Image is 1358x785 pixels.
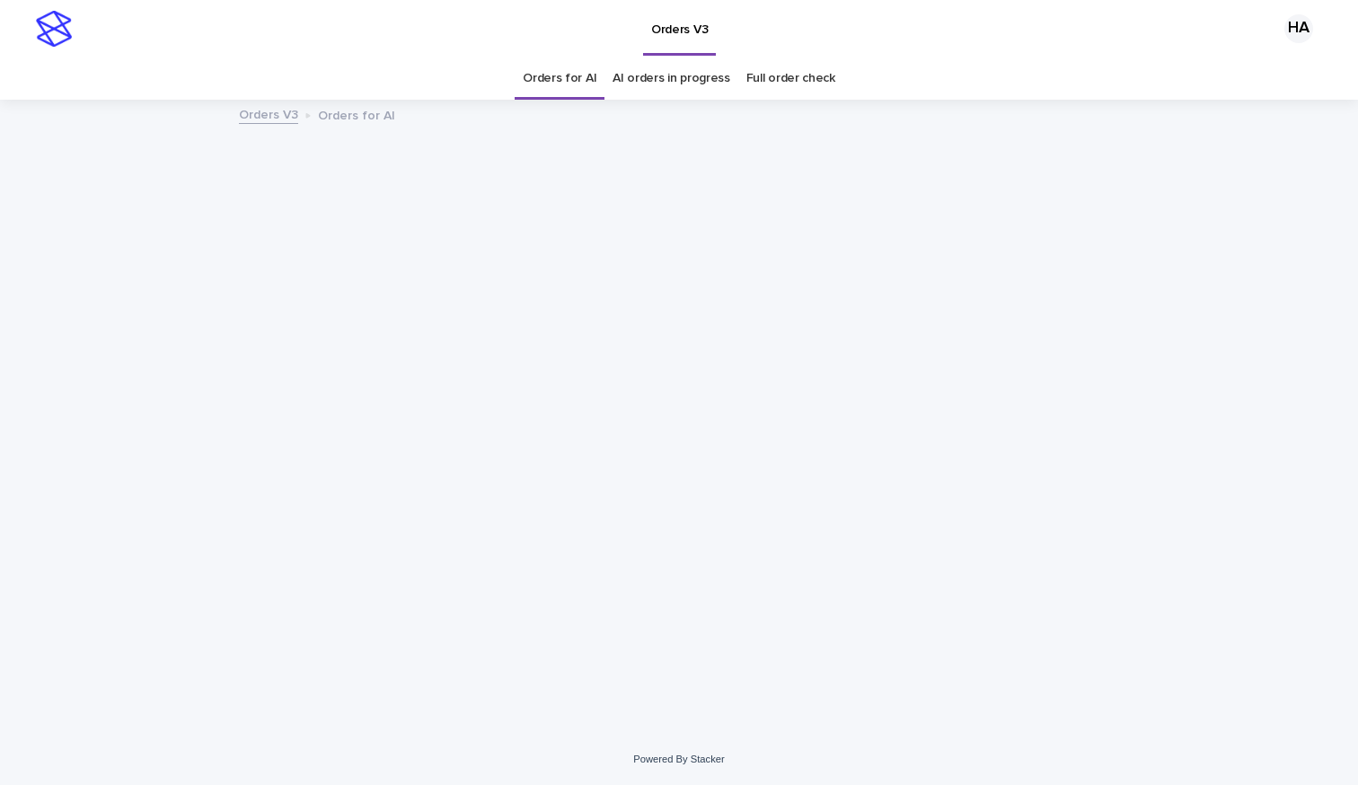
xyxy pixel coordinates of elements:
[318,104,395,124] p: Orders for AI
[239,103,298,124] a: Orders V3
[1284,14,1313,43] div: HA
[613,57,730,100] a: AI orders in progress
[36,11,72,47] img: stacker-logo-s-only.png
[746,57,835,100] a: Full order check
[523,57,596,100] a: Orders for AI
[633,754,724,764] a: Powered By Stacker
